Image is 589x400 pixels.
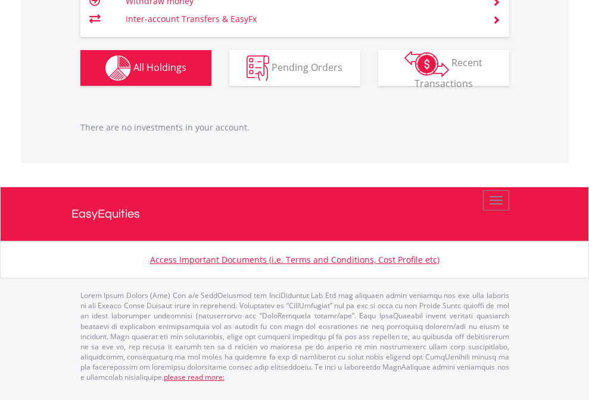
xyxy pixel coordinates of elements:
[80,50,211,86] button: All Holdings
[404,51,449,77] img: transactions-zar-wht.png
[164,372,225,382] a: please read more:
[229,50,360,86] button: Pending Orders
[378,50,509,86] button: Recent Transactions
[272,60,342,73] span: Pending Orders
[105,55,131,81] img: holdings-wht.png
[71,187,518,241] a: EasyEquities
[126,10,478,28] td: Inter-account Transfers & EasyFx
[247,55,269,81] img: pending_instructions-wht.png
[133,60,186,73] span: All Holdings
[150,254,440,265] a: Access Important Documents (i.e. Terms and Conditions, Cost Profile etc)
[80,290,509,382] p: Lorem Ipsum Dolors (Ame) Con a/e SeddOeiusmod tem InciDiduntut Lab Etd mag aliquaen admin veniamq...
[80,122,509,134] p: There are no investments in your account.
